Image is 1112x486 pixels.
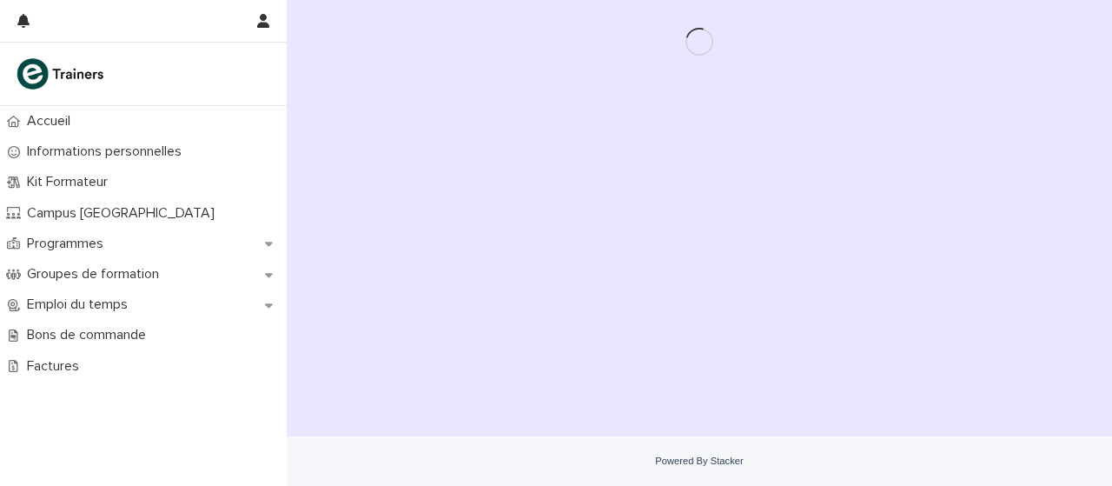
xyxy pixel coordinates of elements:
[20,174,122,190] p: Kit Formateur
[20,143,195,160] p: Informations personnelles
[655,456,743,466] a: Powered By Stacker
[20,358,93,375] p: Factures
[20,296,142,313] p: Emploi du temps
[20,205,228,222] p: Campus [GEOGRAPHIC_DATA]
[20,266,173,283] p: Groupes de formation
[20,113,84,130] p: Accueil
[20,327,160,343] p: Bons de commande
[14,57,109,91] img: K0CqGN7SDeD6s4JG8KQk
[20,236,117,252] p: Programmes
